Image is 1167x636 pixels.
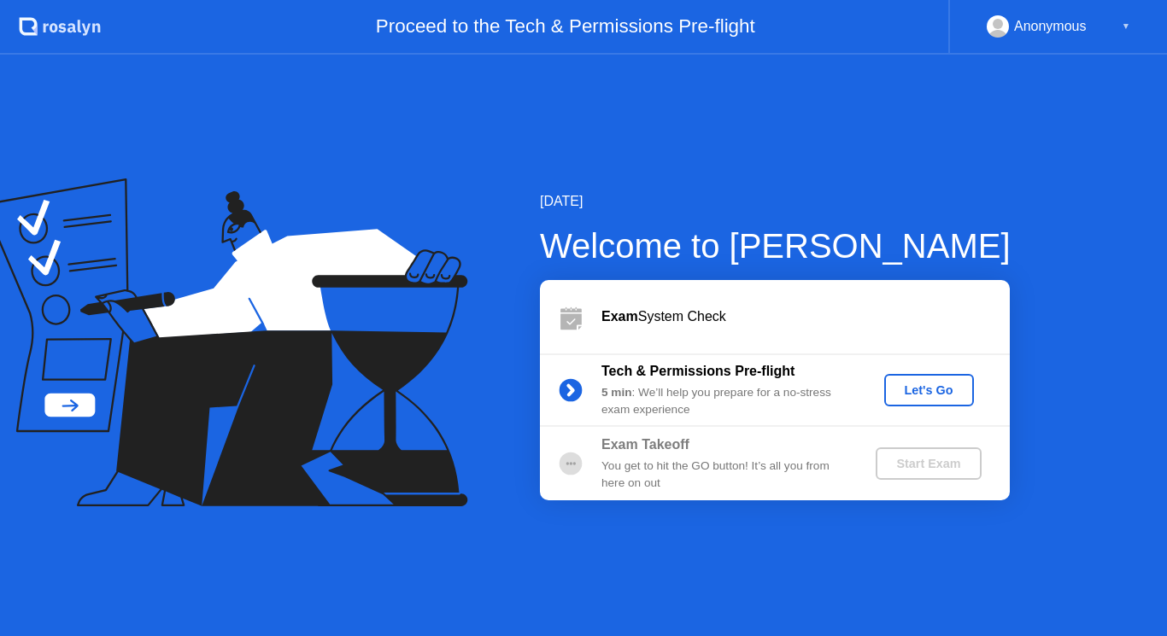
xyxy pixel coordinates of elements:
[601,384,847,419] div: : We’ll help you prepare for a no-stress exam experience
[883,457,974,470] div: Start Exam
[1014,15,1087,38] div: Anonymous
[601,306,1010,327] div: System Check
[540,220,1011,271] div: Welcome to [PERSON_NAME]
[1122,15,1130,38] div: ▼
[891,383,967,397] div: Let's Go
[601,364,795,378] b: Tech & Permissions Pre-flight
[884,374,974,406] button: Let's Go
[540,191,1011,212] div: [DATE]
[601,458,847,493] div: You get to hit the GO button! It’s all you from here on out
[601,437,689,452] b: Exam Takeoff
[601,386,632,399] b: 5 min
[876,447,981,480] button: Start Exam
[601,309,638,324] b: Exam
